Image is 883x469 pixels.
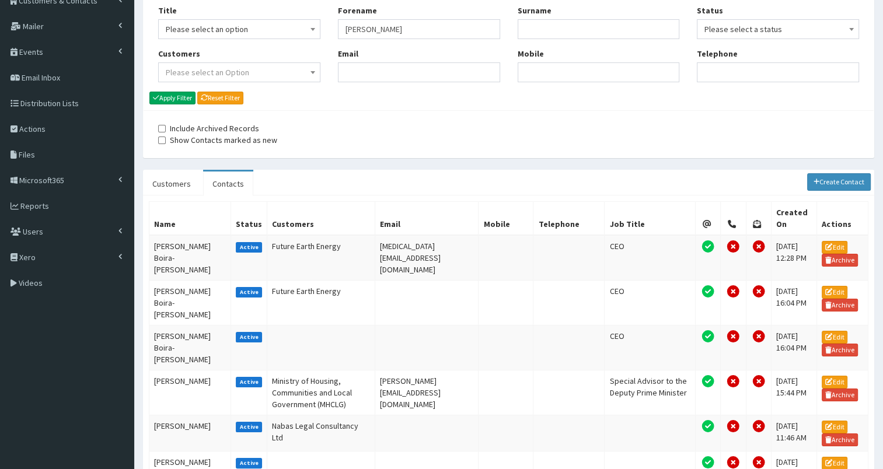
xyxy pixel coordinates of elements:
[338,5,377,16] label: Forename
[721,201,746,235] th: Telephone Permission
[19,149,35,160] span: Files
[158,136,166,144] input: Show Contacts marked as new
[236,377,262,387] label: Active
[822,421,847,433] a: Edit
[822,331,847,344] a: Edit
[822,241,847,254] a: Edit
[822,299,858,311] a: Archive
[771,415,816,451] td: [DATE] 11:46 AM
[375,235,479,281] td: [MEDICAL_DATA][EMAIL_ADDRESS][DOMAIN_NAME]
[166,67,249,78] span: Please select an Option
[822,433,858,446] a: Archive
[197,92,243,104] a: Reset Filter
[533,201,605,235] th: Telephone
[605,235,696,281] td: CEO
[236,458,262,468] label: Active
[822,376,847,388] a: Edit
[605,370,696,415] td: Special Advisor to the Deputy Prime Minister
[19,47,43,57] span: Events
[822,286,847,299] a: Edit
[158,134,277,146] label: Show Contacts marked as new
[20,201,49,211] span: Reports
[23,21,44,32] span: Mailer
[338,48,358,60] label: Email
[807,173,871,191] a: Create Contact
[158,48,200,60] label: Customers
[479,201,533,235] th: Mobile
[267,280,375,325] td: Future Earth Energy
[822,254,858,267] a: Archive
[697,5,723,16] label: Status
[158,19,320,39] span: Please select an option
[19,124,46,134] span: Actions
[375,370,479,415] td: [PERSON_NAME][EMAIL_ADDRESS][DOMAIN_NAME]
[23,226,43,237] span: Users
[166,21,313,37] span: Please select an option
[149,201,231,235] th: Name
[518,5,552,16] label: Surname
[231,201,267,235] th: Status
[697,48,738,60] label: Telephone
[267,415,375,451] td: Nabas Legal Consultancy Ltd
[746,201,771,235] th: Post Permission
[518,48,544,60] label: Mobile
[375,201,479,235] th: Email
[19,252,36,262] span: Xero
[149,92,196,104] button: Apply Filter
[236,332,262,342] label: Active
[149,325,231,370] td: [PERSON_NAME] Boira-[PERSON_NAME]
[20,98,79,108] span: Distribution Lists
[203,171,253,196] a: Contacts
[267,370,375,415] td: Ministry of Housing, Communities and Local Government (MHCLG)
[149,415,231,451] td: [PERSON_NAME]
[22,72,60,83] span: Email Inbox
[771,325,816,370] td: [DATE] 16:04 PM
[817,201,868,235] th: Actions
[19,278,43,288] span: Videos
[771,280,816,325] td: [DATE] 16:04 PM
[697,19,859,39] span: Please select a status
[605,201,696,235] th: Job Title
[149,235,231,281] td: [PERSON_NAME] Boira-[PERSON_NAME]
[236,287,262,297] label: Active
[605,325,696,370] td: CEO
[771,201,816,235] th: Created On
[149,280,231,325] td: [PERSON_NAME] Boira-[PERSON_NAME]
[822,344,858,356] a: Archive
[158,125,166,132] input: Include Archived Records
[236,422,262,432] label: Active
[771,370,816,415] td: [DATE] 15:44 PM
[605,280,696,325] td: CEO
[236,242,262,253] label: Active
[822,388,858,401] a: Archive
[143,171,200,196] a: Customers
[158,123,259,134] label: Include Archived Records
[158,5,177,16] label: Title
[696,201,721,235] th: Email Permission
[267,235,375,281] td: Future Earth Energy
[19,175,64,185] span: Microsoft365
[149,370,231,415] td: [PERSON_NAME]
[771,235,816,281] td: [DATE] 12:28 PM
[704,21,851,37] span: Please select a status
[267,201,375,235] th: Customers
